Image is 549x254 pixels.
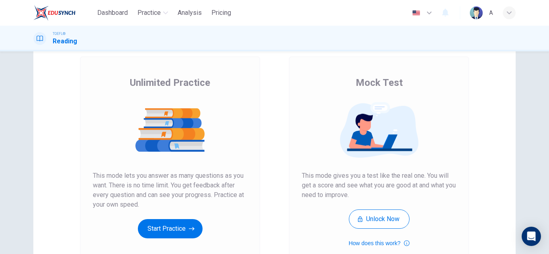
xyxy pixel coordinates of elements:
button: Practice [134,6,171,20]
button: How does this work? [348,238,409,248]
span: This mode lets you answer as many questions as you want. There is no time limit. You get feedback... [93,171,247,209]
span: TOEFL® [53,31,66,37]
img: en [411,10,421,16]
img: Profile picture [470,6,483,19]
h1: Reading [53,37,77,46]
button: Dashboard [94,6,131,20]
span: Analysis [178,8,202,18]
img: EduSynch logo [33,5,76,21]
a: EduSynch logo [33,5,94,21]
span: Dashboard [97,8,128,18]
button: Analysis [174,6,205,20]
span: Pricing [211,8,231,18]
span: Unlimited Practice [130,76,210,89]
button: Unlock Now [349,209,410,229]
span: Practice [137,8,161,18]
span: This mode gives you a test like the real one. You will get a score and see what you are good at a... [302,171,456,200]
div: A [489,8,493,18]
span: Mock Test [356,76,403,89]
button: Start Practice [138,219,203,238]
button: Pricing [208,6,234,20]
div: Open Intercom Messenger [522,227,541,246]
